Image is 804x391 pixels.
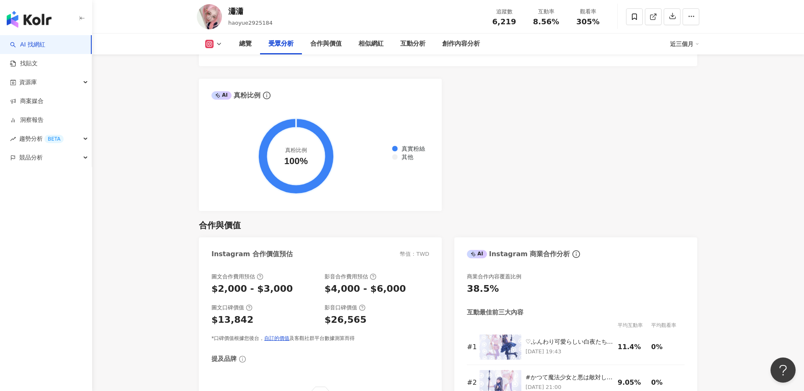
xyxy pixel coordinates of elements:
[488,8,520,16] div: 追蹤數
[526,373,613,382] div: #かつて魔法少女と悪は敵対していた🤍🖤 🖤 @usagi_tw 🤍 @haoyue2925184 📷 @zxc7733956 ◇━━━━━━━━━━━━━━◇ #曾經魔法少女和邪惡相互為敵 #か...
[10,41,45,49] a: searchAI 找網紅
[211,273,263,280] div: 圖文合作費用預估
[239,39,252,49] div: 總覽
[310,39,342,49] div: 合作與價值
[10,136,16,142] span: rise
[467,250,570,259] div: Instagram 商業合作分析
[7,11,52,28] img: logo
[211,304,253,311] div: 圖文口碑價值
[526,347,613,356] p: [DATE] 19:43
[526,338,613,346] div: ♡ふんわり可愛らしい白夜たち♡ 🖤 @usagi_tw 🤍 @haoyue2925184 📷 @zxc7733956 ◇━━━━━━━━━━━━━━━━━━━━━◇ ✦我ㄉ分靈體[PERSON_...
[467,308,523,317] div: 互動最佳前三大內容
[400,39,425,49] div: 互動分析
[395,154,413,160] span: 其他
[670,37,699,51] div: 近三個月
[199,219,241,231] div: 合作與價值
[651,321,685,329] div: 平均觀看率
[651,342,680,352] div: 0%
[211,314,253,327] div: $13,842
[19,73,37,92] span: 資源庫
[197,4,222,29] img: KOL Avatar
[211,91,232,100] div: AI
[467,378,475,387] div: # 2
[238,355,247,364] span: info-circle
[211,355,237,363] div: 提及品牌
[572,8,604,16] div: 觀看率
[325,304,366,311] div: 影音口碑價值
[325,273,376,280] div: 影音合作費用預估
[10,59,38,68] a: 找貼文
[533,18,559,26] span: 8.56%
[618,321,651,329] div: 平均互動率
[618,342,647,352] div: 11.4%
[530,8,562,16] div: 互動率
[571,249,581,259] span: info-circle
[358,39,384,49] div: 相似網紅
[442,39,480,49] div: 創作內容分析
[10,97,44,105] a: 商案媒合
[268,39,294,49] div: 受眾分析
[211,283,293,296] div: $2,000 - $3,000
[770,358,796,383] iframe: Help Scout Beacon - Open
[618,378,647,387] div: 9.05%
[651,378,680,387] div: 0%
[576,18,600,26] span: 305%
[467,283,499,296] div: 38.5%
[19,148,43,167] span: 競品分析
[400,250,429,258] div: 幣值：TWD
[395,145,425,152] span: 真實粉絲
[325,283,406,296] div: $4,000 - $6,000
[467,250,487,258] div: AI
[228,20,273,26] span: haoyue2925184
[262,90,272,100] span: info-circle
[228,6,273,16] div: 瀟瀟
[44,135,64,143] div: BETA
[211,250,293,259] div: Instagram 合作價值預估
[10,116,44,124] a: 洞察報告
[325,314,366,327] div: $26,565
[211,335,429,342] div: *口碑價值根據您後台， 及客觀社群平台數據測算而得
[479,334,521,360] img: ♡ふんわり可愛らしい白夜たち♡ 🖤 @usagi_tw 🤍 @haoyue2925184 📷 @zxc7733956 ◇━━━━━━━━━━━━━━━━━━━━━◇ ✦我ㄉ分靈體MIYA 姬露朶...
[467,273,521,280] div: 商業合作內容覆蓋比例
[19,129,64,148] span: 趨勢分析
[264,335,289,341] a: 自訂的價值
[467,342,475,352] div: # 1
[492,17,516,26] span: 6,219
[211,91,260,100] div: 真粉比例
